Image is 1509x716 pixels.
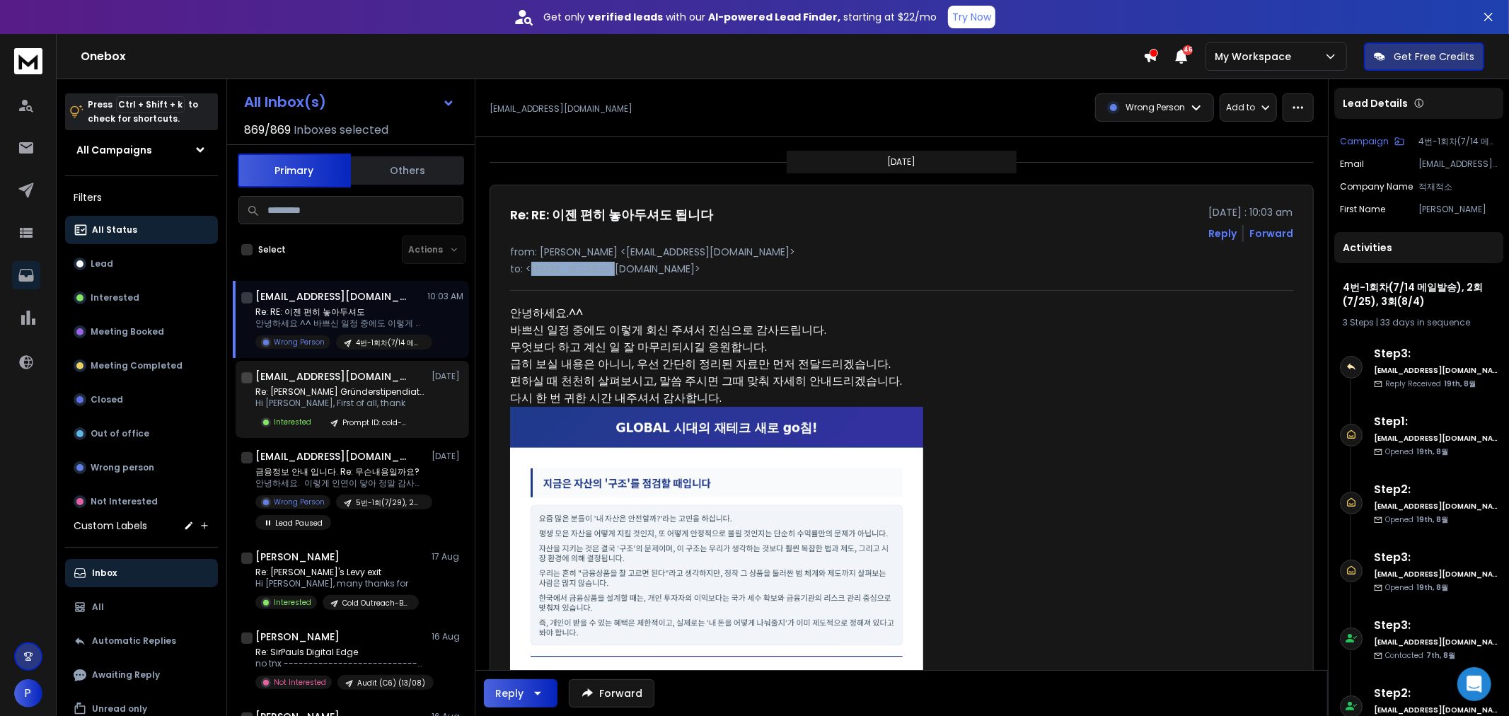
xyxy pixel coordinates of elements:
[65,627,218,655] button: Automatic Replies
[1340,158,1364,170] p: Email
[91,428,149,439] p: Out of office
[275,518,323,529] p: Lead Paused
[427,291,463,302] p: 10:03 AM
[1374,365,1498,376] h6: [EMAIL_ADDRESS][DOMAIN_NAME]
[342,417,410,428] p: Prompt ID: cold-ai-reply-b7 (cold outreach) (11/08)
[65,187,218,207] h3: Filters
[1340,204,1385,215] p: First Name
[65,216,218,244] button: All Status
[91,394,123,405] p: Closed
[1126,102,1185,113] p: Wrong Person
[1374,685,1498,702] h6: Step 2 :
[1444,379,1476,389] span: 19th, 8월
[510,262,1293,276] p: to: <[EMAIL_ADDRESS][DOMAIN_NAME]>
[274,597,311,608] p: Interested
[233,88,466,116] button: All Inbox(s)
[274,677,326,688] p: Not Interested
[116,96,185,112] span: Ctrl + Shift + k
[1416,514,1448,525] span: 19th, 8월
[92,703,147,715] p: Unread only
[1374,569,1498,579] h6: [EMAIL_ADDRESS][DOMAIN_NAME]
[1380,316,1470,328] span: 33 days in sequence
[1340,181,1413,192] p: Company Name
[432,371,463,382] p: [DATE]
[356,337,424,348] p: 4번-1회차(7/14 메일발송), 2회(7/25), 3회(8/4)
[432,551,463,562] p: 17 Aug
[1374,501,1498,512] h6: [EMAIL_ADDRESS][DOMAIN_NAME]
[1418,204,1498,215] p: [PERSON_NAME]
[432,631,463,642] p: 16 Aug
[255,306,425,318] p: Re: RE: 이젠 편히 놓아두셔도
[1426,650,1455,661] span: 7th, 8월
[1364,42,1484,71] button: Get Free Credits
[1208,226,1237,241] button: Reply
[1374,481,1498,498] h6: Step 2 :
[510,305,923,356] div: 안녕하세요.^^ 바쁘신 일정 중에도 이렇게 회신 주셔서 진심으로 감사드립니다. 무엇보다 하고 계신 일 잘 마무리되시길 응원합니다.
[1457,667,1491,701] div: Open Intercom Messenger
[65,318,218,346] button: Meeting Booked
[65,487,218,516] button: Not Interested
[495,686,524,700] div: Reply
[510,356,923,390] div: 급히 보실 내용은 아니니, 우선 간단히 정리된 자료만 먼저 전달드리겠습니다. 편하실 때 천천히 살펴보시고, 말씀 주시면 그때 맞춰 자세히 안내드리겠습니다.
[1215,50,1297,64] p: My Workspace
[274,337,325,347] p: Wrong Person
[258,244,286,255] label: Select
[510,390,923,407] div: 다시 한 번 귀한 시간 내주셔서 감사합니다.
[91,326,164,337] p: Meeting Booked
[92,224,137,236] p: All Status
[92,601,104,613] p: All
[357,678,425,688] p: Audit (C6) (13/08)
[255,386,425,398] p: Re: [PERSON_NAME] Gründerstipendiat achievement
[1183,45,1193,55] span: 46
[1343,317,1495,328] div: |
[1249,226,1293,241] div: Forward
[92,567,117,579] p: Inbox
[1385,582,1448,593] p: Opened
[92,635,176,647] p: Automatic Replies
[294,122,388,139] h3: Inboxes selected
[255,466,425,478] p: 금융정보 안내 입니다. Re: 무슨내용일까요?
[490,103,632,115] p: [EMAIL_ADDRESS][DOMAIN_NAME]
[65,454,218,482] button: Wrong person
[255,630,340,644] h1: [PERSON_NAME]
[255,449,411,463] h1: [EMAIL_ADDRESS][DOMAIN_NAME]
[92,669,160,681] p: Awaiting Reply
[81,48,1143,65] h1: Onebox
[948,6,995,28] button: Try Now
[1418,158,1498,170] p: [EMAIL_ADDRESS][DOMAIN_NAME]
[244,122,291,139] span: 869 / 869
[255,398,425,409] p: Hi [PERSON_NAME], First of all, thank
[1385,650,1455,661] p: Contacted
[484,679,557,708] button: Reply
[1374,705,1498,715] h6: [EMAIL_ADDRESS][DOMAIN_NAME]
[255,318,425,329] p: 안녕하세요.^^ 바쁘신 일정 중에도 이렇게 회신
[65,250,218,278] button: Lead
[91,360,183,371] p: Meeting Completed
[65,352,218,380] button: Meeting Completed
[1374,549,1498,566] h6: Step 3 :
[1374,637,1498,647] h6: [EMAIL_ADDRESS][DOMAIN_NAME]
[65,386,218,414] button: Closed
[255,647,425,658] p: Re: SirPauls Digital Edge
[510,205,713,225] h1: Re: RE: 이젠 편히 놓아두셔도 됩니다
[1385,379,1476,389] p: Reply Received
[1416,446,1448,457] span: 19th, 8월
[65,593,218,621] button: All
[1343,280,1495,308] h1: 4번-1회차(7/14 메일발송), 2회(7/25), 3회(8/4)
[244,95,326,109] h1: All Inbox(s)
[1343,96,1408,110] p: Lead Details
[952,10,991,24] p: Try Now
[88,98,198,126] p: Press to check for shortcuts.
[65,559,218,587] button: Inbox
[255,289,411,304] h1: [EMAIL_ADDRESS][DOMAIN_NAME]
[65,284,218,312] button: Interested
[14,48,42,74] img: logo
[1394,50,1474,64] p: Get Free Credits
[1374,617,1498,634] h6: Step 3 :
[543,10,937,24] p: Get only with our starting at $22/mo
[255,567,419,578] p: Re: [PERSON_NAME]'s Levy exit
[14,679,42,708] span: P
[1418,136,1498,147] p: 4번-1회차(7/14 메일발송), 2회(7/25), 3회(8/4)
[708,10,840,24] strong: AI-powered Lead Finder,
